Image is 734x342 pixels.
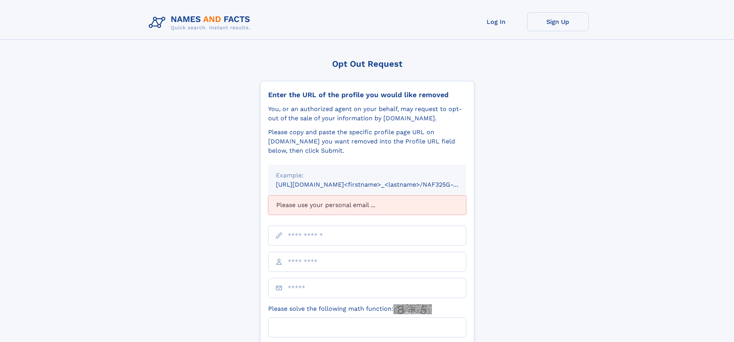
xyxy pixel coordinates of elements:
img: Logo Names and Facts [146,12,257,33]
div: You, or an authorized agent on your behalf, may request to opt-out of the sale of your informatio... [268,104,466,123]
a: Log In [465,12,527,31]
label: Please solve the following math function: [268,304,432,314]
small: [URL][DOMAIN_NAME]<firstname>_<lastname>/NAF325G-xxxxxxxx [276,181,481,188]
div: Enter the URL of the profile you would like removed [268,91,466,99]
div: Please copy and paste the specific profile page URL on [DOMAIN_NAME] you want removed into the Pr... [268,128,466,155]
div: Please use your personal email ... [268,195,466,215]
div: Opt Out Request [260,59,474,69]
div: Example: [276,171,459,180]
a: Sign Up [527,12,589,31]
